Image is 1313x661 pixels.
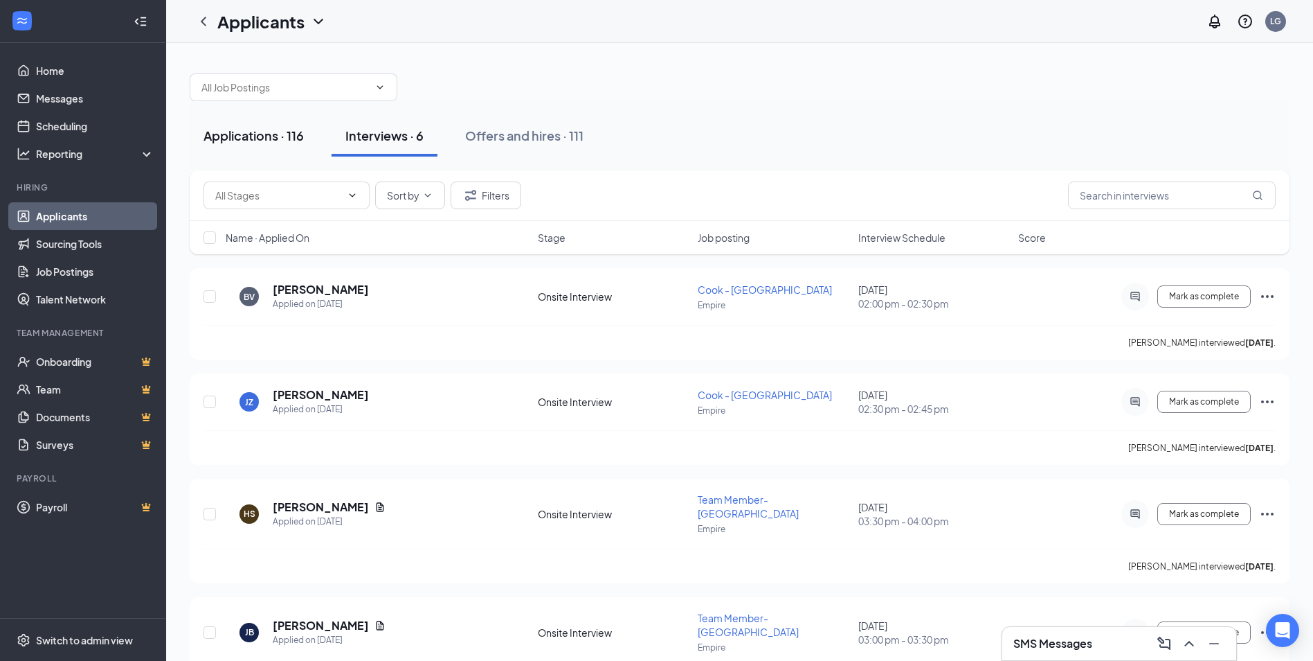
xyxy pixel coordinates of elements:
b: [DATE] [1245,443,1274,453]
button: ChevronUp [1178,633,1200,655]
div: Team Management [17,327,152,339]
button: Minimize [1203,633,1225,655]
div: Onsite Interview [538,395,689,409]
div: [DATE] [858,619,1010,646]
svg: ActiveChat [1127,509,1143,520]
button: Sort byChevronDown [375,182,445,209]
a: TeamCrown [36,376,154,403]
svg: MagnifyingGlass [1252,190,1263,201]
button: Mark as complete [1157,503,1251,525]
span: 02:00 pm - 02:30 pm [858,297,1010,310]
span: Team Member-[GEOGRAPHIC_DATA] [698,493,799,520]
button: Mark as complete [1157,622,1251,644]
h5: [PERSON_NAME] [273,282,369,297]
span: Cook - [GEOGRAPHIC_DATA] [698,389,832,401]
span: 02:30 pm - 02:45 pm [858,402,1010,416]
div: Applied on [DATE] [273,297,369,311]
div: JB [245,626,254,638]
span: Score [1018,231,1046,245]
svg: ChevronLeft [195,13,212,30]
button: ComposeMessage [1153,633,1175,655]
div: Onsite Interview [538,290,689,303]
span: Mark as complete [1169,397,1239,407]
div: Hiring [17,182,152,193]
div: Applied on [DATE] [273,633,386,647]
h5: [PERSON_NAME] [273,500,369,515]
a: PayrollCrown [36,493,154,521]
div: Payroll [17,473,152,484]
svg: Filter [462,187,479,204]
svg: ChevronUp [1181,635,1197,652]
svg: ChevronDown [422,190,433,201]
div: [DATE] [858,283,1010,310]
div: JZ [245,396,253,408]
p: [PERSON_NAME] interviewed . [1128,442,1276,454]
a: Scheduling [36,112,154,140]
svg: WorkstreamLogo [15,14,29,28]
h5: [PERSON_NAME] [273,387,369,403]
svg: ComposeMessage [1156,635,1172,652]
svg: Ellipses [1259,624,1276,641]
div: Applications · 116 [203,127,304,144]
div: Open Intercom Messenger [1266,614,1299,647]
div: Onsite Interview [538,507,689,521]
svg: Settings [17,633,30,647]
a: Job Postings [36,258,154,285]
svg: ChevronDown [310,13,327,30]
svg: Ellipses [1259,288,1276,305]
svg: QuestionInfo [1237,13,1253,30]
div: Switch to admin view [36,633,133,647]
span: Job posting [698,231,750,245]
a: Sourcing Tools [36,230,154,258]
input: All Job Postings [201,80,369,95]
span: Interview Schedule [858,231,945,245]
a: DocumentsCrown [36,403,154,431]
a: Messages [36,85,154,112]
div: [DATE] [858,388,1010,416]
h1: Applicants [217,10,305,33]
div: [DATE] [858,500,1010,528]
span: Mark as complete [1169,509,1239,519]
p: [PERSON_NAME] interviewed . [1128,337,1276,349]
p: Empire [698,642,849,653]
span: 03:00 pm - 03:30 pm [858,633,1010,646]
div: BV [244,291,255,303]
button: Mark as complete [1157,391,1251,413]
p: Empire [698,405,849,416]
svg: Document [374,620,386,631]
svg: Analysis [17,147,30,161]
svg: Minimize [1206,635,1222,652]
a: Talent Network [36,285,154,313]
a: OnboardingCrown [36,348,154,376]
svg: Notifications [1206,13,1223,30]
input: Search in interviews [1068,182,1276,209]
span: Sort by [387,191,419,200]
svg: Document [374,502,386,513]
div: LG [1270,15,1281,27]
a: Home [36,57,154,85]
span: Stage [538,231,565,245]
span: Mark as complete [1169,292,1239,301]
span: Name · Applied On [226,231,309,245]
a: SurveysCrown [36,431,154,459]
svg: ActiveChat [1127,291,1143,302]
svg: ChevronDown [347,190,358,201]
div: Interviews · 6 [345,127,424,144]
span: Team Member-[GEOGRAPHIC_DATA] [698,612,799,638]
b: [DATE] [1245,337,1274,348]
svg: Ellipses [1259,506,1276,522]
b: [DATE] [1245,561,1274,572]
button: Mark as complete [1157,285,1251,308]
div: Reporting [36,147,155,161]
svg: Collapse [134,15,147,28]
svg: ChevronDown [374,82,386,93]
input: All Stages [215,188,341,203]
span: 03:30 pm - 04:00 pm [858,514,1010,528]
h3: SMS Messages [1013,636,1092,651]
p: Empire [698,523,849,535]
h5: [PERSON_NAME] [273,618,369,633]
span: Cook - [GEOGRAPHIC_DATA] [698,283,832,296]
div: Applied on [DATE] [273,515,386,529]
button: Filter Filters [451,182,521,209]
